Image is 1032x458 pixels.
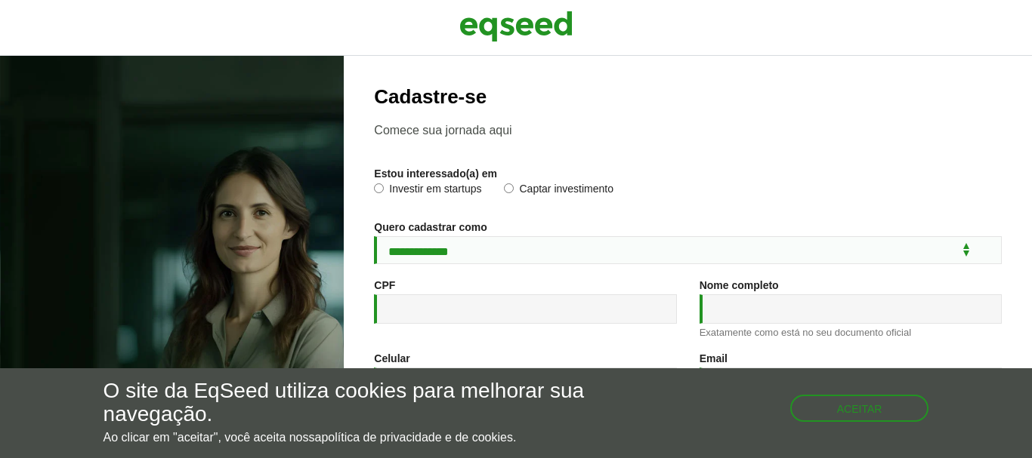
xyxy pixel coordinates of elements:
input: Captar investimento [504,183,514,193]
label: Nome completo [700,280,779,290]
input: Investir em startups [374,183,384,193]
h2: Cadastre-se [374,86,1002,108]
label: Celular [374,353,409,364]
img: EqSeed Logo [459,8,573,45]
a: política de privacidade e de cookies [321,432,513,444]
button: Aceitar [790,395,929,422]
label: Investir em startups [374,183,481,198]
div: Exatamente como está no seu documento oficial [700,327,1002,337]
label: Quero cadastrar como [374,222,487,232]
label: Estou interessado(a) em [374,168,497,179]
label: Captar investimento [504,183,613,198]
p: Comece sua jornada aqui [374,123,1002,137]
h5: O site da EqSeed utiliza cookies para melhorar sua navegação. [104,380,599,426]
label: CPF [374,280,395,290]
p: Ao clicar em "aceitar", você aceita nossa . [104,430,599,444]
label: Email [700,353,728,364]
